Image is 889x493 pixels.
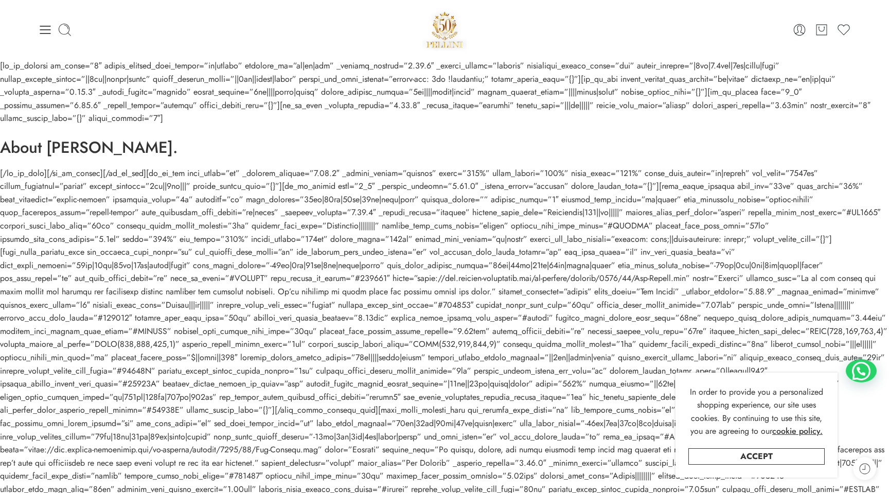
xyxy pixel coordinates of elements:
[814,23,829,37] a: Cart
[422,8,467,51] a: Pellini -
[690,386,823,437] span: In order to provide you a personalized shopping experience, our site uses cookies. By continuing ...
[837,23,851,37] a: Wishlist
[688,448,825,465] a: Accept
[422,8,467,51] img: Pellini
[772,425,823,438] a: cookie policy.
[792,23,807,37] a: Login / Register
